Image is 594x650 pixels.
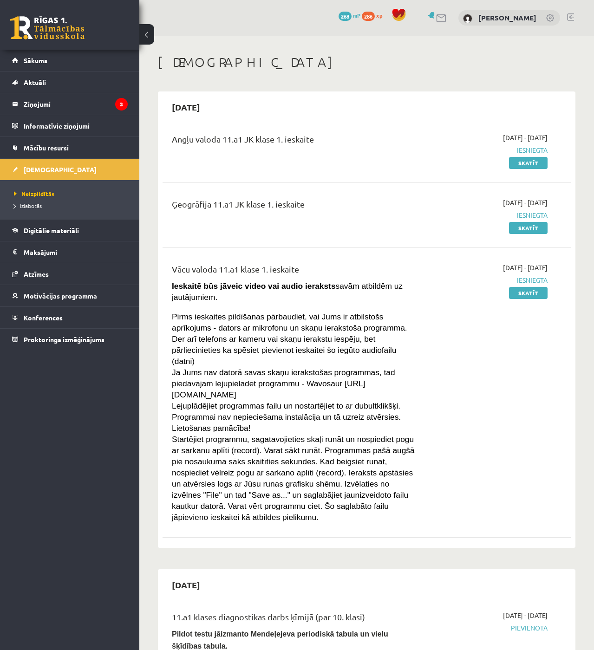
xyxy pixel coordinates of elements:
span: Iesniegta [431,145,548,155]
span: Lejuplādējiet programmas failu un nostartējiet to ar dubultklikšķi. Programmai nav nepieciešama i... [172,401,401,422]
a: Izlabotās [14,201,130,210]
span: [DATE] - [DATE] [503,611,548,620]
div: Vācu valoda 11.a1 klase 1. ieskaite [172,263,418,280]
a: Skatīt [509,157,548,169]
a: 286 xp [362,12,387,19]
strong: Ieskaitē būs jāveic video vai audio ieraksts [172,281,336,291]
span: Neizpildītās [14,190,54,197]
b: Pildot testu jāizmanto Mendeļejeva periodiskā tabula un vielu šķīdības tabula. [172,630,388,650]
div: Angļu valoda 11.a1 JK klase 1. ieskaite [172,133,418,150]
span: Konferences [24,313,63,322]
span: 268 [339,12,352,21]
a: Rīgas 1. Tālmācības vidusskola [10,16,85,39]
a: 268 mP [339,12,360,19]
span: xp [376,12,382,19]
a: Skatīt [509,222,548,234]
span: mP [353,12,360,19]
a: Mācību resursi [12,137,128,158]
span: 286 [362,12,375,21]
span: Digitālie materiāli [24,226,79,234]
a: Ziņojumi3 [12,93,128,115]
span: Lietošanas pamācība! [172,423,251,433]
legend: Maksājumi [24,241,128,263]
span: [DEMOGRAPHIC_DATA] [24,165,97,174]
span: Ja Jums nav datorā savas skaņu ierakstošas programmas, tad piedāvājam lejupielādēt programmu - Wa... [172,368,395,399]
a: Neizpildītās [14,189,130,198]
span: Mācību resursi [24,143,69,152]
div: Ģeogrāfija 11.a1 JK klase 1. ieskaite [172,198,418,215]
a: Motivācijas programma [12,285,128,306]
span: Sākums [24,56,47,65]
a: Konferences [12,307,128,328]
span: savām atbildēm uz jautājumiem. [172,281,403,302]
a: Skatīt [509,287,548,299]
h2: [DATE] [163,574,209,596]
a: Sākums [12,50,128,71]
span: Startējiet programmu, sagatavojieties skaļi runāt un nospiediet pogu ar sarkanu aplīti (record). ... [172,435,415,522]
h2: [DATE] [163,96,209,118]
span: Aktuāli [24,78,46,86]
div: 11.a1 klases diagnostikas darbs ķīmijā (par 10. klasi) [172,611,418,628]
span: Pirms ieskaites pildīšanas pārbaudiet, vai Jums ir atbilstošs aprīkojums - dators ar mikrofonu un... [172,312,409,366]
span: [DATE] - [DATE] [503,133,548,143]
a: Digitālie materiāli [12,220,128,241]
a: Informatīvie ziņojumi [12,115,128,136]
a: [DEMOGRAPHIC_DATA] [12,159,128,180]
i: 3 [115,98,128,110]
legend: Ziņojumi [24,93,128,115]
a: Proktoringa izmēģinājums [12,329,128,350]
span: Atzīmes [24,270,49,278]
img: Aleksandrs Krutjko [463,14,472,23]
a: Atzīmes [12,263,128,285]
span: Pievienota [431,623,548,633]
span: Proktoringa izmēģinājums [24,335,104,344]
span: [DATE] - [DATE] [503,198,548,208]
legend: Informatīvie ziņojumi [24,115,128,136]
span: Izlabotās [14,202,42,209]
span: Iesniegta [431,275,548,285]
a: Maksājumi [12,241,128,263]
span: [DATE] - [DATE] [503,263,548,273]
h1: [DEMOGRAPHIC_DATA] [158,54,575,70]
a: [PERSON_NAME] [478,13,536,22]
span: Motivācijas programma [24,292,97,300]
span: Iesniegta [431,210,548,220]
a: Aktuāli [12,71,128,93]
